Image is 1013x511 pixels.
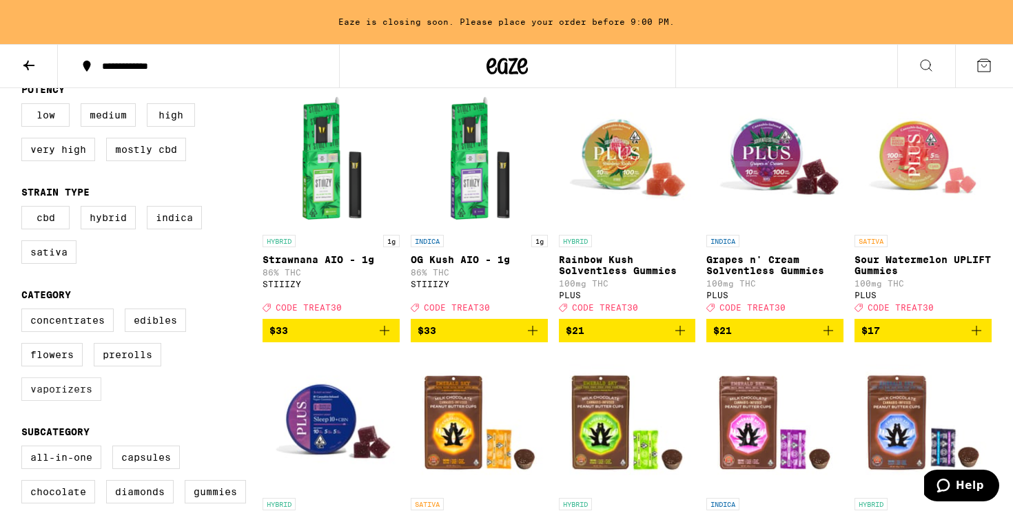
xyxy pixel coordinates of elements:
p: HYBRID [559,235,592,247]
div: STIIIZY [263,280,400,289]
p: 86% THC [411,268,548,277]
legend: Potency [21,84,65,95]
a: Open page for Sour Watermelon UPLIFT Gummies from PLUS [855,90,992,319]
p: Sour Watermelon UPLIFT Gummies [855,254,992,276]
label: High [147,103,195,127]
img: Emerald Sky - Hybrid Peanut Butter Cups 10-Pack [559,353,696,491]
div: PLUS [855,291,992,300]
legend: Category [21,289,71,300]
button: Add to bag [855,319,992,342]
label: Diamonds [106,480,174,503]
label: Vaporizers [21,377,101,401]
span: CODE TREAT30 [868,303,934,312]
a: Open page for Grapes n' Cream Solventless Gummies from PLUS [706,90,843,319]
legend: Strain Type [21,187,90,198]
label: Medium [81,103,136,127]
label: Edibles [125,309,186,332]
label: All-In-One [21,446,101,469]
span: $33 [418,325,436,336]
a: Open page for Strawnana AIO - 1g from STIIIZY [263,90,400,319]
img: Emerald Sky - Sativa Peanut Butter Cups 10-Pack [411,353,548,491]
label: CBD [21,206,70,229]
div: PLUS [559,291,696,300]
span: CODE TREAT30 [719,303,786,312]
button: Add to bag [706,319,843,342]
label: Very High [21,138,95,161]
button: Add to bag [411,319,548,342]
label: Low [21,103,70,127]
img: Emerald Sky - Indica Peanut Butter Cups 10-Pack [706,353,843,491]
button: Add to bag [559,319,696,342]
img: PLUS - Grapes n' Cream Solventless Gummies [706,90,843,228]
span: $17 [861,325,880,336]
label: Indica [147,206,202,229]
span: $21 [566,325,584,336]
label: Concentrates [21,309,114,332]
p: INDICA [411,235,444,247]
a: Open page for Rainbow Kush Solventless Gummies from PLUS [559,90,696,319]
p: SATIVA [411,498,444,510]
p: 100mg THC [559,279,696,288]
span: $33 [269,325,288,336]
button: Add to bag [263,319,400,342]
div: PLUS [706,291,843,300]
span: CODE TREAT30 [424,303,490,312]
img: STIIIZY - Strawnana AIO - 1g [263,90,400,228]
img: Emerald Sky - SLEEP Peanut Butter Cups 10-Pack [855,353,992,491]
p: Rainbow Kush Solventless Gummies [559,254,696,276]
p: INDICA [706,235,739,247]
img: PLUS - Midnight Berry SLEEP 10:5:5 Gummies [263,353,400,491]
p: HYBRID [855,498,888,510]
p: 86% THC [263,268,400,277]
label: Prerolls [94,343,161,366]
span: CODE TREAT30 [572,303,638,312]
p: 1g [383,235,400,247]
label: Flowers [21,343,83,366]
img: STIIIZY - OG Kush AIO - 1g [411,90,548,228]
p: 100mg THC [706,279,843,288]
label: Chocolate [21,480,95,503]
span: CODE TREAT30 [276,303,342,312]
p: 1g [531,235,548,247]
p: Strawnana AIO - 1g [263,254,400,265]
div: STIIIZY [411,280,548,289]
label: Capsules [112,446,180,469]
img: PLUS - Sour Watermelon UPLIFT Gummies [855,90,992,228]
label: Hybrid [81,206,136,229]
img: PLUS - Rainbow Kush Solventless Gummies [559,90,696,228]
span: $21 [713,325,732,336]
p: HYBRID [559,498,592,510]
a: Open page for OG Kush AIO - 1g from STIIIZY [411,90,548,319]
legend: Subcategory [21,426,90,437]
label: Gummies [185,480,246,503]
p: 100mg THC [855,279,992,288]
label: Mostly CBD [106,138,186,161]
p: INDICA [706,498,739,510]
label: Sativa [21,240,76,264]
p: Grapes n' Cream Solventless Gummies [706,254,843,276]
p: SATIVA [855,235,888,247]
p: HYBRID [263,498,296,510]
iframe: Opens a widget where you can find more information [924,470,999,504]
p: HYBRID [263,235,296,247]
p: OG Kush AIO - 1g [411,254,548,265]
